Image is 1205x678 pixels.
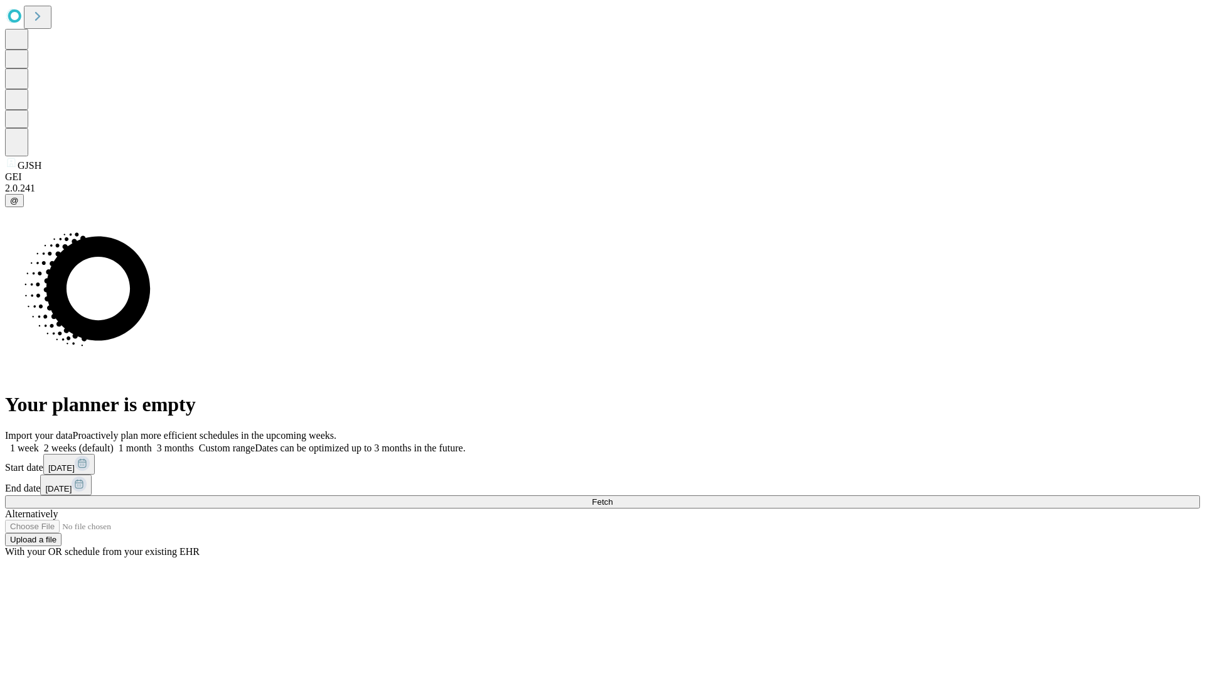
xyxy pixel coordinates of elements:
div: GEI [5,171,1200,183]
span: Fetch [592,497,613,507]
span: With your OR schedule from your existing EHR [5,546,200,557]
span: @ [10,196,19,205]
span: [DATE] [48,463,75,473]
span: 2 weeks (default) [44,443,114,453]
span: 1 week [10,443,39,453]
span: Alternatively [5,508,58,519]
span: Custom range [199,443,255,453]
div: Start date [5,454,1200,475]
span: Dates can be optimized up to 3 months in the future. [255,443,465,453]
span: GJSH [18,160,41,171]
span: 3 months [157,443,194,453]
button: Upload a file [5,533,62,546]
div: End date [5,475,1200,495]
button: Fetch [5,495,1200,508]
span: Import your data [5,430,73,441]
span: Proactively plan more efficient schedules in the upcoming weeks. [73,430,336,441]
h1: Your planner is empty [5,393,1200,416]
div: 2.0.241 [5,183,1200,194]
button: [DATE] [40,475,92,495]
span: [DATE] [45,484,72,493]
span: 1 month [119,443,152,453]
button: @ [5,194,24,207]
button: [DATE] [43,454,95,475]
